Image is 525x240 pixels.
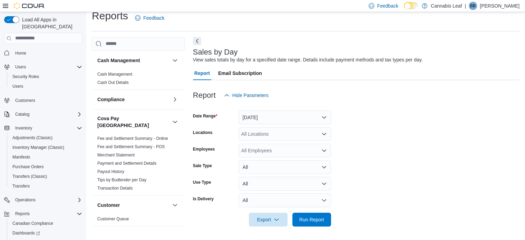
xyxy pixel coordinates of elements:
[97,80,129,85] a: Cash Out Details
[97,169,124,174] a: Payout History
[218,66,262,80] span: Email Subscription
[97,71,132,77] span: Cash Management
[97,153,135,157] a: Merchant Statement
[10,163,47,171] a: Purchase Orders
[97,136,168,141] a: Fee and Settlement Summary - Online
[97,216,129,222] span: Customer Queue
[97,185,133,191] span: Transaction Details
[253,213,283,227] span: Export
[12,145,64,150] span: Inventory Manager (Classic)
[97,217,129,221] a: Customer Queue
[12,84,23,89] span: Users
[12,124,35,132] button: Inventory
[171,118,179,126] button: Cova Pay [GEOGRAPHIC_DATA]
[431,2,462,10] p: Cannabis Leaf
[12,210,82,218] span: Reports
[12,196,38,204] button: Operations
[19,16,82,30] span: Load All Apps in [GEOGRAPHIC_DATA]
[97,144,165,149] a: Fee and Settlement Summary - POS
[12,49,82,57] span: Home
[193,37,201,45] button: Next
[10,229,43,237] a: Dashboards
[97,202,169,209] button: Customer
[97,72,132,77] a: Cash Management
[193,146,215,152] label: Employees
[480,2,519,10] p: [PERSON_NAME]
[1,48,85,58] button: Home
[193,113,217,119] label: Date Range
[12,230,40,236] span: Dashboards
[321,131,327,137] button: Open list of options
[7,81,85,91] button: Users
[193,48,238,56] h3: Sales by Day
[12,74,39,79] span: Security Roles
[15,125,32,131] span: Inventory
[10,163,82,171] span: Purchase Orders
[470,2,476,10] span: BB
[97,115,169,129] button: Cova Pay [GEOGRAPHIC_DATA]
[12,110,32,118] button: Catalog
[194,66,210,80] span: Report
[193,180,211,185] label: Use Type
[249,213,288,227] button: Export
[171,95,179,104] button: Compliance
[171,56,179,65] button: Cash Management
[239,193,331,207] button: All
[7,152,85,162] button: Manifests
[97,96,125,103] h3: Compliance
[12,210,32,218] button: Reports
[1,95,85,105] button: Customers
[10,229,82,237] span: Dashboards
[97,96,169,103] button: Compliance
[469,2,477,10] div: Bobby Bassi
[97,152,135,158] span: Merchant Statement
[15,98,35,103] span: Customers
[10,143,82,152] span: Inventory Manager (Classic)
[12,124,82,132] span: Inventory
[10,73,82,81] span: Security Roles
[12,221,53,226] span: Canadian Compliance
[15,197,36,203] span: Operations
[12,49,29,57] a: Home
[92,9,128,23] h1: Reports
[12,63,82,71] span: Users
[97,57,140,64] h3: Cash Management
[321,148,327,153] button: Open list of options
[404,2,418,9] input: Dark Mode
[7,228,85,238] a: Dashboards
[15,50,26,56] span: Home
[97,202,120,209] h3: Customer
[12,63,29,71] button: Users
[10,134,55,142] a: Adjustments (Classic)
[10,82,26,90] a: Users
[97,177,146,183] span: Tips by Budtender per Day
[12,164,44,170] span: Purchase Orders
[7,133,85,143] button: Adjustments (Classic)
[97,177,146,182] a: Tips by Budtender per Day
[1,195,85,205] button: Operations
[193,163,212,169] label: Sale Type
[377,2,398,9] span: Feedback
[1,109,85,119] button: Catalog
[12,183,30,189] span: Transfers
[15,211,30,217] span: Reports
[97,186,133,191] a: Transaction Details
[92,134,185,195] div: Cova Pay [GEOGRAPHIC_DATA]
[97,161,156,166] a: Payment and Settlement Details
[12,174,47,179] span: Transfers (Classic)
[97,57,169,64] button: Cash Management
[221,88,271,102] button: Hide Parameters
[15,64,26,70] span: Users
[193,130,213,135] label: Locations
[12,154,30,160] span: Manifests
[193,56,423,64] div: View sales totals by day for a specified date range. Details include payment methods and tax type...
[15,112,29,117] span: Catalog
[1,62,85,72] button: Users
[1,123,85,133] button: Inventory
